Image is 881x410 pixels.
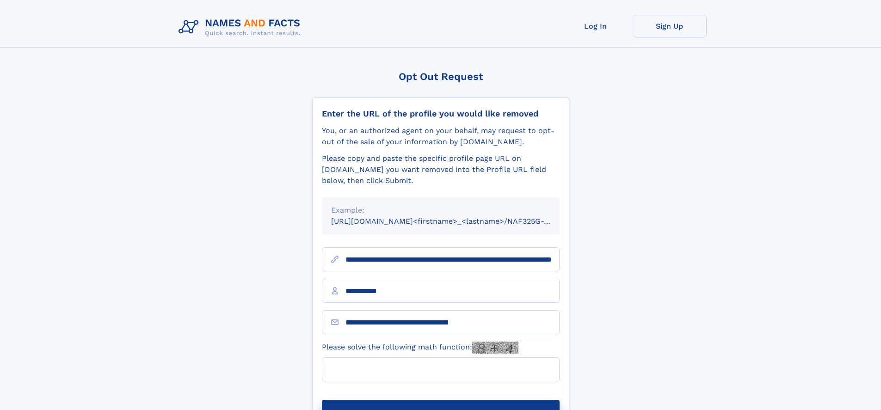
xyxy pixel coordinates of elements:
[322,125,560,147] div: You, or an authorized agent on your behalf, may request to opt-out of the sale of your informatio...
[322,109,560,119] div: Enter the URL of the profile you would like removed
[331,217,577,226] small: [URL][DOMAIN_NAME]<firstname>_<lastname>/NAF325G-xxxxxxxx
[331,205,550,216] div: Example:
[633,15,707,37] a: Sign Up
[312,71,569,82] div: Opt Out Request
[322,342,518,354] label: Please solve the following math function:
[322,153,560,186] div: Please copy and paste the specific profile page URL on [DOMAIN_NAME] you want removed into the Pr...
[559,15,633,37] a: Log In
[175,15,308,40] img: Logo Names and Facts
